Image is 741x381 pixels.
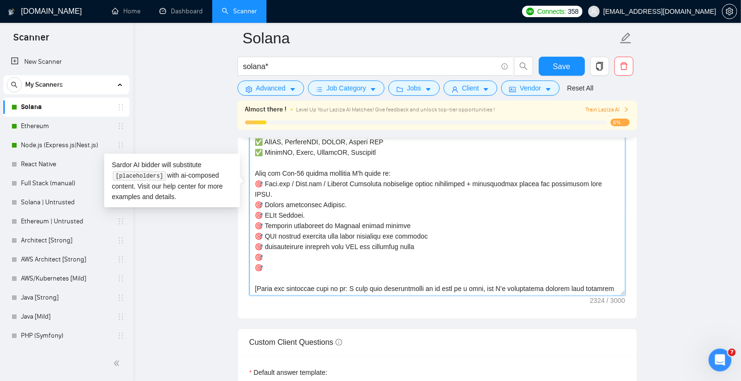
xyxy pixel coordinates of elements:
a: Solana [21,98,111,117]
span: Save [553,60,570,72]
span: holder [117,237,125,244]
span: caret-down [483,86,489,93]
button: setting [722,4,737,19]
a: AWS Architect [Strong] [21,250,111,269]
span: 7 [728,349,736,356]
span: bars [316,86,323,93]
button: search [514,57,533,76]
span: holder [117,294,125,301]
button: copy [590,57,609,76]
span: caret-down [545,86,552,93]
a: Node.js (Express.js|Nest.js) [21,136,111,155]
span: Vendor [520,83,541,93]
span: holder [117,332,125,340]
a: Solana | Untrusted [21,193,111,212]
span: double-left [113,359,123,368]
a: PHP (Symfony) [21,326,111,345]
div: Sardor AI bidder will substitute with ai-composed content. Visit our for more examples and details. [104,154,240,208]
a: Architect [Strong] [21,231,111,250]
span: caret-down [289,86,296,93]
span: idcard [509,86,516,93]
button: folderJobscaret-down [388,80,440,96]
span: caret-down [425,86,432,93]
a: Ethereum [21,117,111,136]
textarea: Cover letter template: [249,81,625,296]
span: user [452,86,458,93]
a: setting [722,8,737,15]
span: caret-down [370,86,376,93]
button: idcardVendorcaret-down [501,80,559,96]
span: holder [117,122,125,130]
li: New Scanner [3,52,129,71]
a: React Native [21,155,111,174]
a: Ethereum | Untrusted [21,212,111,231]
img: upwork-logo.png [526,8,534,15]
span: setting [246,86,252,93]
span: folder [396,86,403,93]
span: Custom Client Questions [249,339,342,347]
span: Level Up Your Laziza AI Matches! Give feedback and unlock top-tier opportunities ! [296,106,495,113]
span: Client [462,83,479,93]
span: info-circle [336,339,342,346]
button: settingAdvancedcaret-down [237,80,304,96]
span: holder [117,103,125,111]
span: Scanner [6,30,57,50]
span: delete [615,62,633,70]
a: AWS/Kubernetes [Mild] [21,269,111,288]
a: GPT-4 Debug [21,345,111,364]
span: copy [591,62,609,70]
input: Scanner name... [243,26,618,50]
span: Almost there ! [245,104,287,115]
span: right [623,107,629,112]
span: search [7,81,21,88]
code: [placeholders] [113,171,166,181]
a: Full Stack (manual) [21,174,111,193]
button: search [7,77,22,92]
span: Advanced [256,83,286,93]
a: homeHome [112,7,140,15]
span: holder [117,141,125,149]
span: edit [620,32,632,44]
button: Save [539,57,585,76]
button: delete [614,57,633,76]
a: help center [163,182,196,190]
a: Java [Mild] [21,307,111,326]
span: holder [117,275,125,282]
button: Train Laziza AI [585,105,629,114]
input: Search Freelance Jobs... [243,60,497,72]
a: Reset All [567,83,593,93]
a: dashboardDashboard [159,7,203,15]
span: Connects: [537,6,566,17]
span: holder [117,256,125,263]
button: userClientcaret-down [444,80,498,96]
span: holder [117,218,125,225]
iframe: Intercom live chat [709,349,731,371]
span: 358 [568,6,578,17]
span: Job Category [326,83,366,93]
img: logo [8,4,15,20]
span: Jobs [407,83,421,93]
label: Default answer template: [249,368,327,378]
span: search [514,62,533,70]
span: setting [722,8,737,15]
button: barsJob Categorycaret-down [308,80,385,96]
a: Java [Strong] [21,288,111,307]
a: searchScanner [222,7,257,15]
a: New Scanner [11,52,122,71]
span: user [591,8,597,15]
span: holder [117,313,125,321]
span: 6% [611,119,630,126]
span: info-circle [502,63,508,70]
span: My Scanners [25,75,63,94]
